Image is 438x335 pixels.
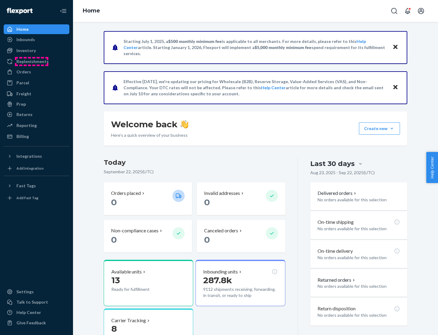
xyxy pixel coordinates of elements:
[401,5,414,17] button: Open notifications
[310,159,355,168] div: Last 30 days
[318,219,354,226] p: On-time shipping
[123,79,387,97] p: Effective [DATE], we're updating our pricing for Wholesale (B2B), Reserve Storage, Value-Added Se...
[359,122,400,135] button: Create new
[16,26,29,32] div: Home
[16,320,46,326] div: Give Feedback
[16,91,31,97] div: Freight
[123,38,387,57] p: Starting July 1, 2025, a is applicable to all merchants. For more details, please refer to this a...
[204,190,240,197] p: Invalid addresses
[16,133,29,139] div: Billing
[391,83,399,92] button: Close
[16,48,36,54] div: Inventory
[255,45,311,50] span: $5,000 monthly minimum fee
[4,308,69,317] a: Help Center
[16,309,41,316] div: Help Center
[318,277,356,284] button: Returned orders
[78,2,105,20] ol: breadcrumbs
[16,153,42,159] div: Integrations
[4,46,69,55] a: Inventory
[318,283,400,289] p: No orders available for this selection
[4,297,69,307] a: Talk to Support
[197,182,285,215] button: Invalid addresses 0
[203,286,277,298] p: 9112 shipments receiving, forwarding, in transit, or ready to ship
[7,8,33,14] img: Flexport logo
[4,99,69,109] a: Prep
[204,227,238,234] p: Canceled orders
[16,289,34,295] div: Settings
[204,197,210,207] span: 0
[16,166,43,171] div: Add Integration
[204,234,210,245] span: 0
[261,85,286,90] a: Help Center
[16,299,48,305] div: Talk to Support
[4,24,69,34] a: Home
[104,260,193,306] button: Available units13Ready for fulfillment
[16,37,35,43] div: Inbounds
[57,5,69,17] button: Close Navigation
[203,275,232,285] span: 287.8k
[4,35,69,44] a: Inbounds
[310,170,375,176] p: Aug 23, 2025 - Sep 22, 2025 ( UTC )
[16,101,26,107] div: Prep
[83,7,100,14] a: Home
[111,275,120,285] span: 13
[4,57,69,66] a: Replenishments
[4,110,69,119] a: Returns
[4,67,69,77] a: Orders
[318,190,357,197] button: Delivered orders
[180,120,189,129] img: hand-wave emoji
[426,152,438,183] button: Help Center
[4,181,69,191] button: Fast Tags
[16,183,36,189] div: Fast Tags
[318,312,400,318] p: No orders available for this selection
[111,119,189,130] h1: Welcome back
[203,268,238,275] p: Inbounding units
[16,58,49,65] div: Replenishments
[104,158,285,167] h3: Today
[104,169,285,175] p: September 22, 2025 ( UTC )
[4,193,69,203] a: Add Fast Tag
[111,317,146,324] p: Carrier Tracking
[4,287,69,297] a: Settings
[4,318,69,328] button: Give Feedback
[16,69,31,75] div: Orders
[168,39,222,44] span: $500 monthly minimum fee
[104,182,192,215] button: Orders placed 0
[4,78,69,88] a: Parcel
[388,5,400,17] button: Open Search Box
[16,195,38,200] div: Add Fast Tag
[4,121,69,130] a: Reporting
[197,220,285,252] button: Canceled orders 0
[111,197,117,207] span: 0
[111,227,158,234] p: Non-compliance cases
[104,220,192,252] button: Non-compliance cases 0
[4,89,69,99] a: Freight
[318,226,400,232] p: No orders available for this selection
[196,260,285,306] button: Inbounding units287.8k9112 shipments receiving, forwarding, in transit, or ready to ship
[111,132,189,138] p: Here’s a quick overview of your business
[318,255,400,261] p: No orders available for this selection
[16,111,33,118] div: Returns
[318,305,356,312] p: Return disposition
[391,43,399,52] button: Close
[111,286,168,292] p: Ready for fulfillment
[111,190,141,197] p: Orders placed
[318,197,400,203] p: No orders available for this selection
[4,151,69,161] button: Integrations
[415,5,427,17] button: Open account menu
[16,80,29,86] div: Parcel
[4,164,69,173] a: Add Integration
[16,122,37,129] div: Reporting
[111,234,117,245] span: 0
[111,268,142,275] p: Available units
[318,248,353,255] p: On-time delivery
[111,323,117,334] span: 8
[4,132,69,141] a: Billing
